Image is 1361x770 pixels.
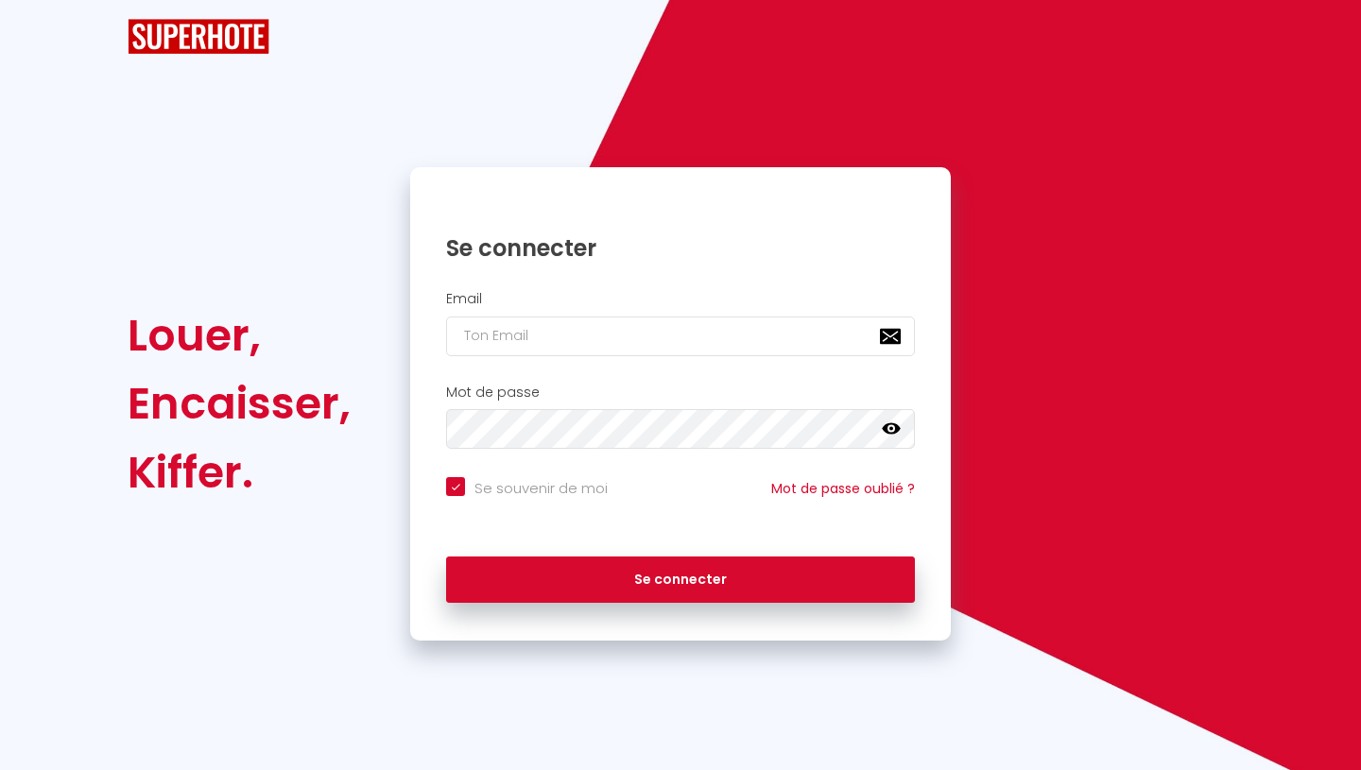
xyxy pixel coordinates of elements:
[128,19,269,54] img: SuperHote logo
[771,479,915,498] a: Mot de passe oublié ?
[446,291,915,307] h2: Email
[446,317,915,356] input: Ton Email
[128,369,351,437] div: Encaisser,
[446,233,915,263] h1: Se connecter
[446,385,915,401] h2: Mot de passe
[128,438,351,506] div: Kiffer.
[128,301,351,369] div: Louer,
[446,556,915,604] button: Se connecter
